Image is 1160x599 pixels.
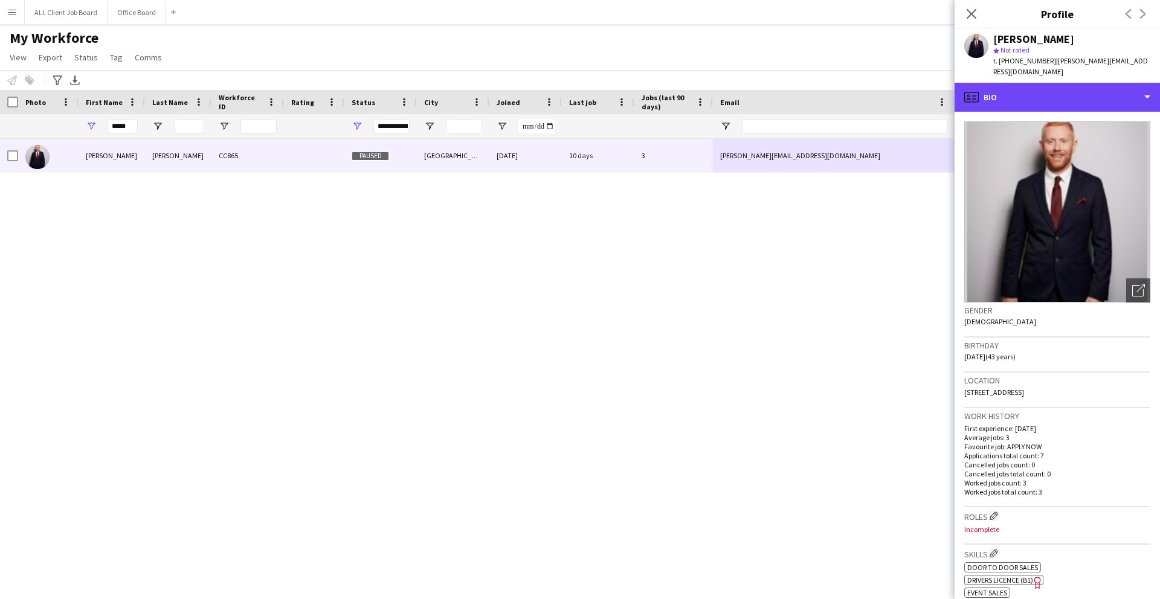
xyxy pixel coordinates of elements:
button: Open Filter Menu [497,121,507,132]
h3: Roles [964,510,1150,522]
app-action-btn: Export XLSX [68,73,82,88]
a: View [5,50,31,65]
p: Applications total count: 7 [964,451,1150,460]
span: View [10,52,27,63]
span: [DATE] (43 years) [964,352,1016,361]
span: Rating [291,98,314,107]
button: Open Filter Menu [86,121,97,132]
img: Crew avatar or photo [964,121,1150,303]
button: ALL Client Job Board [25,1,108,24]
span: [DEMOGRAPHIC_DATA] [964,317,1036,326]
span: | [PERSON_NAME][EMAIL_ADDRESS][DOMAIN_NAME] [993,56,1148,76]
div: CC865 [211,139,284,172]
p: Cancelled jobs count: 0 [964,460,1150,469]
span: Comms [135,52,162,63]
input: Joined Filter Input [518,119,555,133]
h3: Skills [964,547,1150,560]
span: Photo [25,98,46,107]
button: Office Board [108,1,166,24]
div: [PERSON_NAME] [145,139,211,172]
h3: Profile [955,6,1160,22]
p: Incomplete [964,525,1150,534]
div: Open photos pop-in [1126,278,1150,303]
input: Workforce ID Filter Input [240,119,277,133]
div: 3 [634,139,713,172]
button: Open Filter Menu [219,121,230,132]
span: Drivers Licence (B1) [967,575,1033,585]
span: Status [74,52,98,63]
img: Henry Ward [25,145,50,169]
span: Export [39,52,62,63]
span: Not rated [1000,45,1029,54]
div: [DATE] [489,139,562,172]
h3: Location [964,375,1150,386]
span: City [424,98,438,107]
a: Tag [105,50,127,65]
span: Jobs (last 90 days) [642,93,691,111]
span: [STREET_ADDRESS] [964,388,1024,397]
div: [PERSON_NAME] [993,34,1074,45]
span: Tag [110,52,123,63]
span: First Name [86,98,123,107]
button: Open Filter Menu [152,121,163,132]
span: Last job [569,98,596,107]
span: Last Name [152,98,188,107]
div: 10 days [562,139,634,172]
button: Open Filter Menu [424,121,435,132]
p: Favourite job: APPLY NOW [964,442,1150,451]
p: First experience: [DATE] [964,424,1150,433]
app-action-btn: Advanced filters [50,73,65,88]
div: [PERSON_NAME] [79,139,145,172]
button: Open Filter Menu [352,121,362,132]
h3: Work history [964,411,1150,421]
div: [PERSON_NAME][EMAIL_ADDRESS][DOMAIN_NAME] [713,139,955,172]
p: Cancelled jobs total count: 0 [964,469,1150,478]
h3: Birthday [964,340,1150,351]
div: Bio [955,83,1160,112]
span: My Workforce [10,29,98,47]
div: [GEOGRAPHIC_DATA] [417,139,489,172]
span: Door to door sales [967,563,1038,572]
span: Email [720,98,739,107]
input: First Name Filter Input [108,119,138,133]
span: Workforce ID [219,93,262,111]
span: Status [352,98,375,107]
button: Open Filter Menu [720,121,731,132]
span: Joined [497,98,520,107]
p: Worked jobs count: 3 [964,478,1150,487]
span: Event sales [967,588,1007,597]
span: t. [PHONE_NUMBER] [993,56,1056,65]
a: Comms [130,50,167,65]
input: City Filter Input [446,119,482,133]
span: Paused [352,152,389,161]
h3: Gender [964,305,1150,316]
p: Average jobs: 3 [964,433,1150,442]
a: Status [69,50,103,65]
p: Worked jobs total count: 3 [964,487,1150,496]
input: Email Filter Input [742,119,947,133]
a: Export [34,50,67,65]
input: Last Name Filter Input [174,119,204,133]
